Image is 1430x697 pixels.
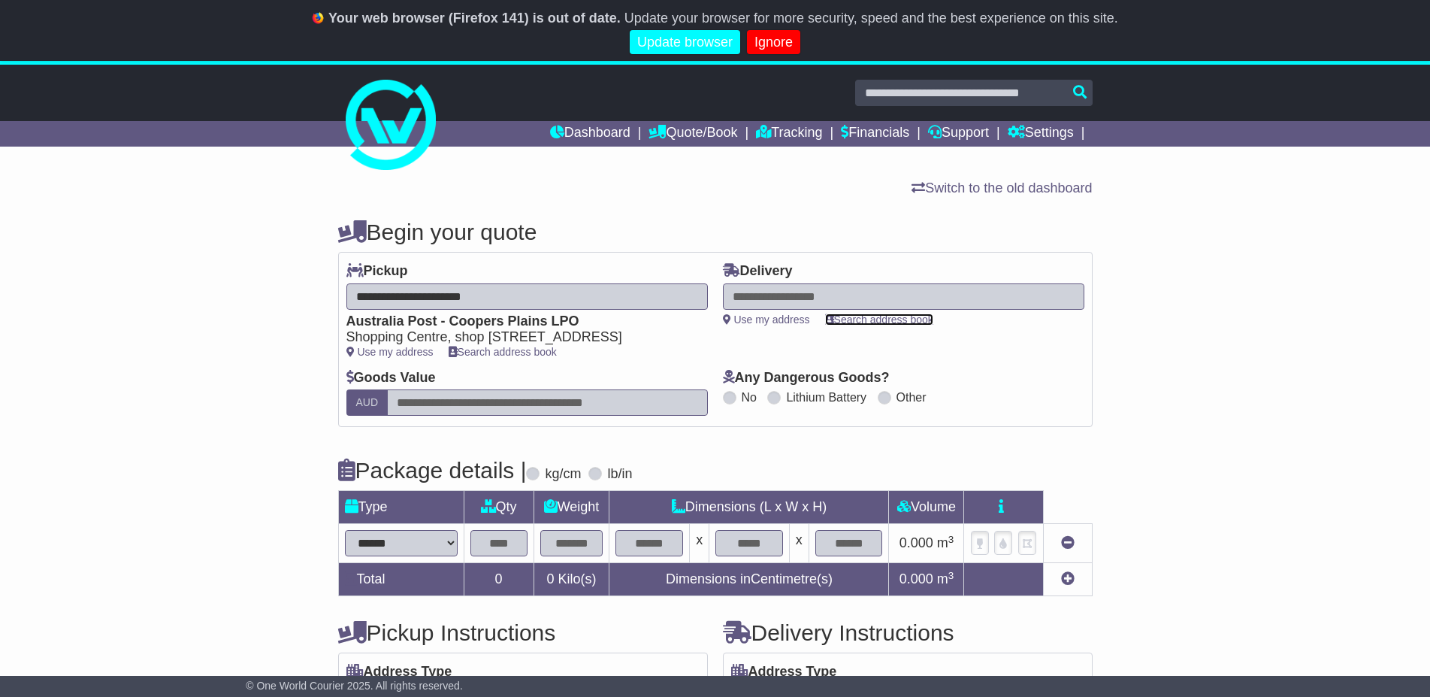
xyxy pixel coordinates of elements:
td: Type [338,491,464,524]
td: Total [338,563,464,596]
label: Any Dangerous Goods? [723,370,890,386]
label: Lithium Battery [786,390,866,405]
a: Ignore [747,30,800,55]
label: kg/cm [545,466,581,483]
td: x [789,524,809,563]
a: Remove this item [1061,535,1075,550]
div: Shopping Centre, shop [STREET_ADDRESS] [346,329,693,346]
h4: Begin your quote [338,220,1093,244]
td: 0 [464,563,534,596]
h4: Pickup Instructions [338,620,708,645]
label: Delivery [723,263,793,280]
span: Update your browser for more security, speed and the best experience on this site. [624,11,1118,26]
td: Qty [464,491,534,524]
label: lb/in [607,466,632,483]
a: Financials [841,121,909,147]
span: 0.000 [899,571,933,586]
label: AUD [346,389,388,416]
span: m [937,571,954,586]
td: x [690,524,709,563]
div: Australia Post - Coopers Plains LPO [346,314,693,330]
sup: 3 [948,570,954,581]
a: Quote/Book [648,121,737,147]
a: Switch to the old dashboard [912,180,1092,195]
a: Use my address [346,346,434,358]
sup: 3 [948,534,954,545]
span: 0.000 [899,535,933,550]
label: Address Type [346,664,452,680]
td: Kilo(s) [534,563,609,596]
td: Weight [534,491,609,524]
b: Your web browser (Firefox 141) is out of date. [328,11,621,26]
a: Tracking [756,121,822,147]
a: Use my address [723,314,810,326]
label: Goods Value [346,370,436,386]
span: 0 [546,571,554,586]
span: © One World Courier 2025. All rights reserved. [246,680,463,692]
a: Dashboard [550,121,630,147]
td: Dimensions in Centimetre(s) [609,563,889,596]
label: Address Type [731,664,837,680]
td: Dimensions (L x W x H) [609,491,889,524]
label: Pickup [346,263,408,280]
h4: Package details | [338,458,527,483]
a: Search address book [449,346,557,358]
label: No [742,390,757,405]
a: Update browser [630,30,740,55]
a: Support [928,121,989,147]
td: Volume [889,491,964,524]
label: Other [896,390,927,405]
span: m [937,535,954,550]
h4: Delivery Instructions [723,620,1093,645]
a: Add new item [1061,571,1075,586]
a: Settings [1008,121,1074,147]
a: Search address book [825,314,933,326]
